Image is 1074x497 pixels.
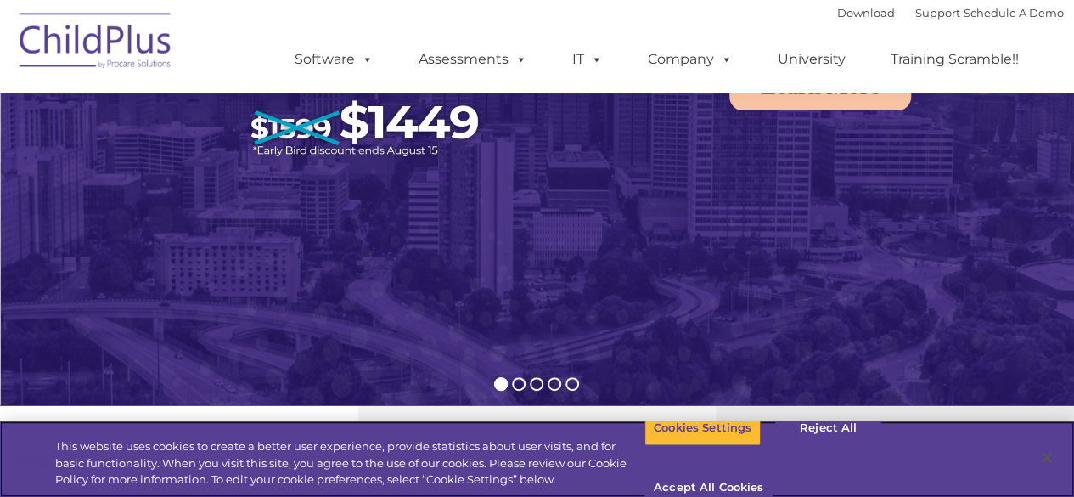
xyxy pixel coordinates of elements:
[236,112,288,125] span: Last name
[55,438,644,489] div: This website uses cookies to create a better user experience, provide statistics about user visit...
[775,410,881,446] button: Reject All
[236,182,308,195] span: Phone number
[644,410,761,446] button: Cookies Settings
[761,42,863,76] a: University
[631,42,750,76] a: Company
[837,6,1064,20] font: |
[874,42,1036,76] a: Training Scramble!!
[555,42,620,76] a: IT
[278,42,391,76] a: Software
[837,6,895,20] a: Download
[1028,439,1066,477] button: Close
[964,6,1064,20] a: Schedule A Demo
[915,6,960,20] a: Support
[402,42,544,76] a: Assessments
[11,1,181,86] img: ChildPlus by Procare Solutions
